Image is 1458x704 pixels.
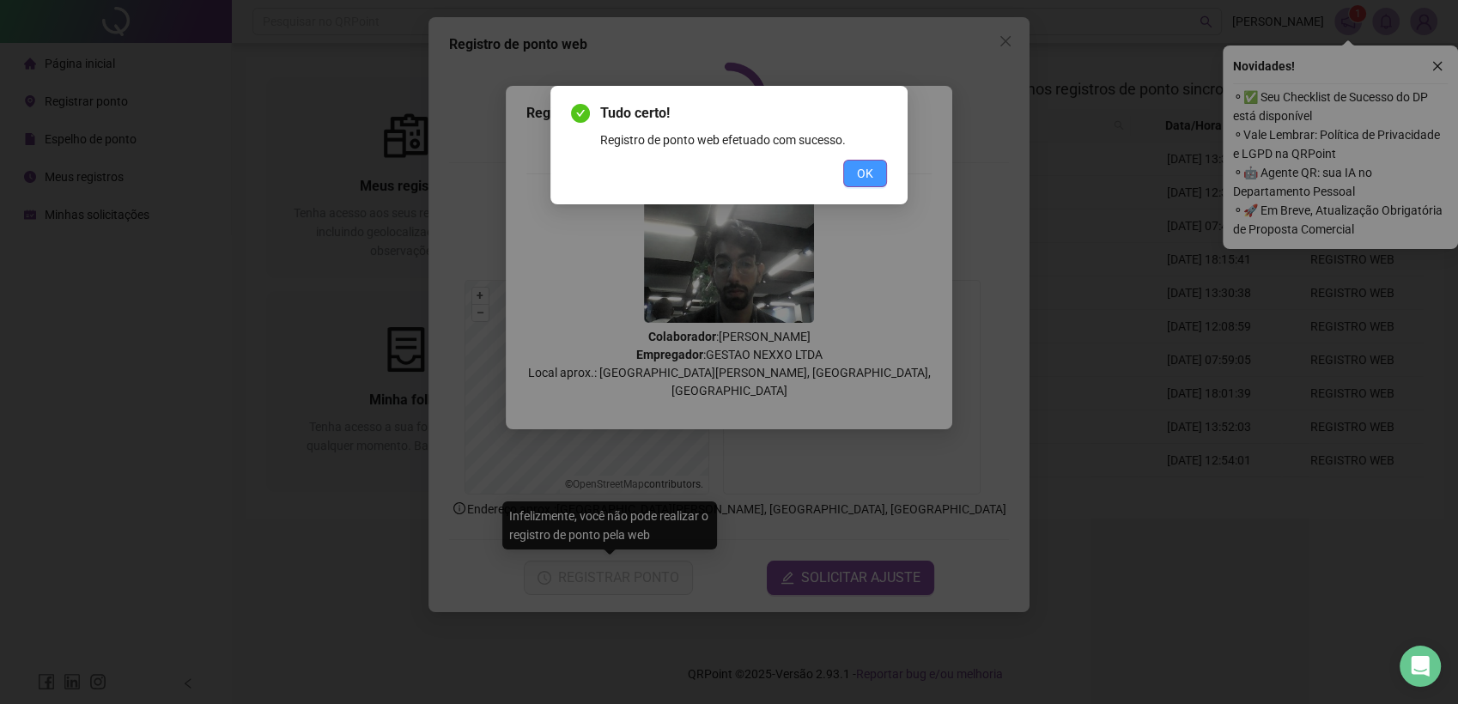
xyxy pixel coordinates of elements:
span: Tudo certo! [600,103,887,124]
div: Open Intercom Messenger [1400,646,1441,687]
button: OK [843,160,887,187]
span: OK [857,164,873,183]
span: check-circle [571,104,590,123]
div: Registro de ponto web efetuado com sucesso. [600,130,887,149]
